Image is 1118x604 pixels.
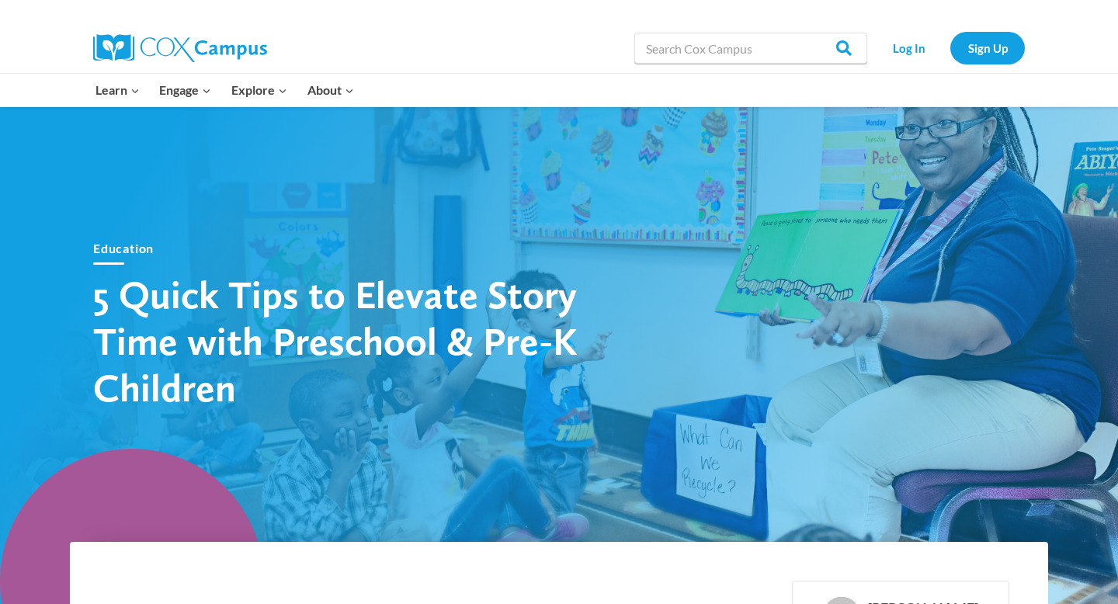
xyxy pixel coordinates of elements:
[875,32,943,64] a: Log In
[875,32,1025,64] nav: Secondary Navigation
[159,80,211,100] span: Engage
[85,74,363,106] nav: Primary Navigation
[634,33,867,64] input: Search Cox Campus
[93,34,267,62] img: Cox Campus
[93,241,154,255] a: Education
[93,271,637,411] h1: 5 Quick Tips to Elevate Story Time with Preschool & Pre-K Children
[231,80,287,100] span: Explore
[95,80,140,100] span: Learn
[950,32,1025,64] a: Sign Up
[307,80,354,100] span: About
